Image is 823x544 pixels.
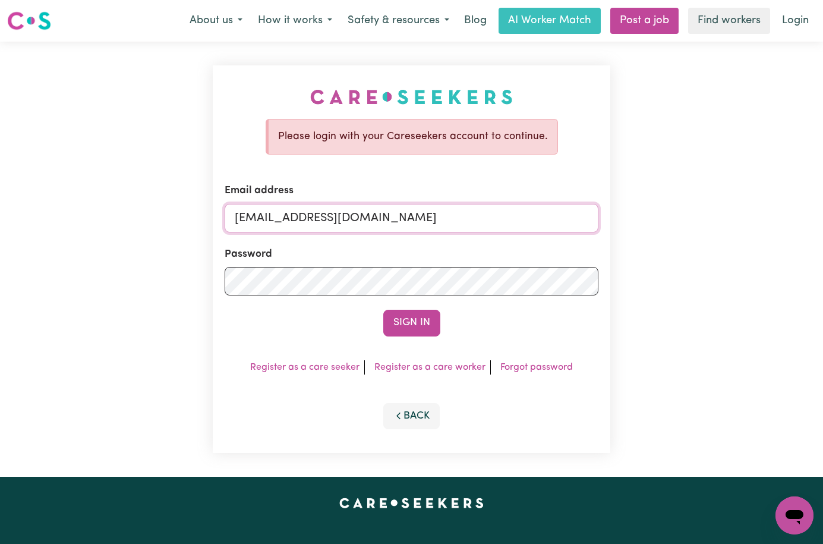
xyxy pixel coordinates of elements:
[775,8,816,34] a: Login
[225,183,294,199] label: Email address
[610,8,679,34] a: Post a job
[383,403,440,429] button: Back
[374,363,485,372] a: Register as a care worker
[250,8,340,33] button: How it works
[499,8,601,34] a: AI Worker Match
[457,8,494,34] a: Blog
[339,498,484,508] a: Careseekers home page
[775,496,813,534] iframe: Button to launch messaging window
[7,10,51,32] img: Careseekers logo
[500,363,573,372] a: Forgot password
[383,310,440,336] button: Sign In
[340,8,457,33] button: Safety & resources
[225,204,598,232] input: Email address
[250,363,360,372] a: Register as a care seeker
[7,7,51,34] a: Careseekers logo
[688,8,770,34] a: Find workers
[225,247,272,262] label: Password
[182,8,250,33] button: About us
[278,129,548,144] p: Please login with your Careseekers account to continue.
